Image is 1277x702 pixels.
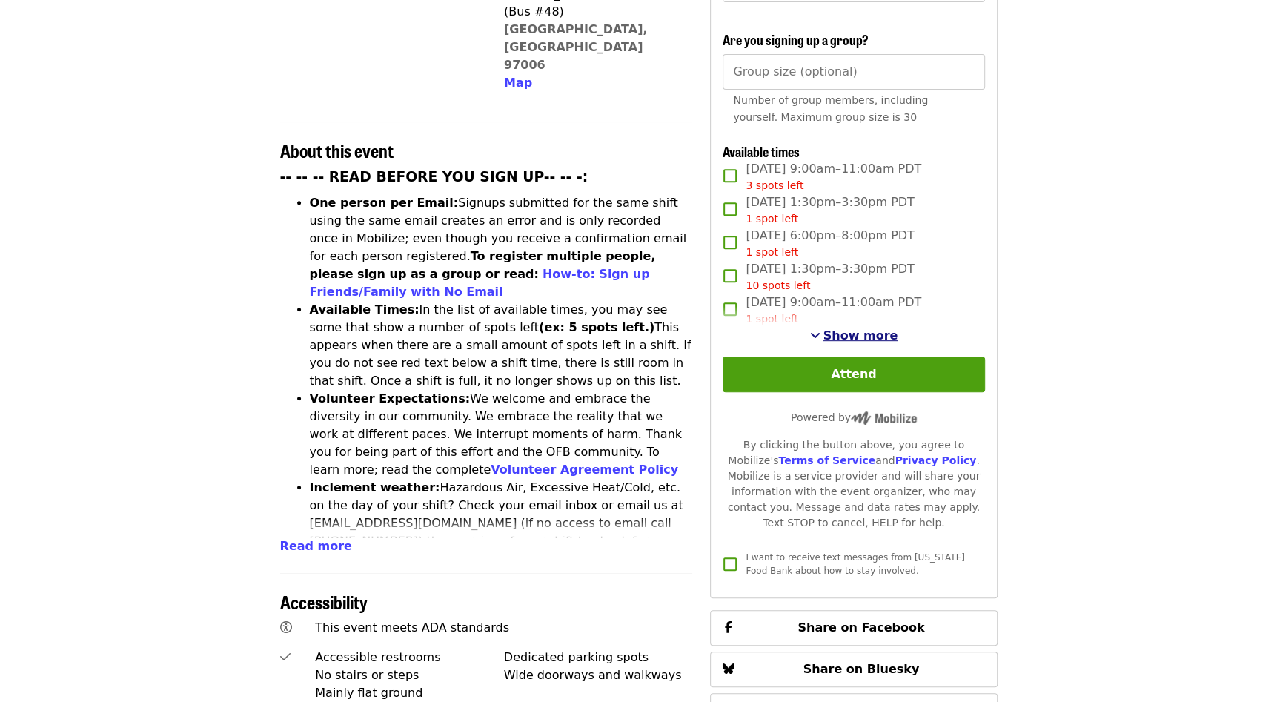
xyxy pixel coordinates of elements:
button: See more timeslots [810,327,898,345]
i: universal-access icon [280,620,292,635]
span: 3 spots left [746,179,803,191]
span: 1 spot left [746,213,798,225]
span: Share on Bluesky [803,662,920,676]
strong: Available Times: [310,302,419,317]
span: This event meets ADA standards [315,620,509,635]
input: [object Object] [723,54,984,90]
span: About this event [280,137,394,163]
span: [DATE] 9:00am–11:00am PDT [746,294,921,327]
i: check icon [280,650,291,664]
span: 1 spot left [746,246,798,258]
span: Powered by [791,411,917,423]
strong: -- -- -- READ BEFORE YOU SIGN UP-- -- -: [280,169,588,185]
button: Attend [723,357,984,392]
a: How-to: Sign up Friends/Family with No Email [310,267,650,299]
span: [DATE] 1:30pm–3:30pm PDT [746,193,914,227]
li: Signups submitted for the same shift using the same email creates an error and is only recorded o... [310,194,693,301]
div: Mainly flat ground [315,684,504,702]
span: Are you signing up a group? [723,30,869,49]
div: Dedicated parking spots [504,649,693,666]
span: [DATE] 6:00pm–8:00pm PDT [746,227,914,260]
button: Share on Facebook [710,610,997,646]
a: Volunteer Agreement Policy [491,463,678,477]
span: Read more [280,539,352,553]
strong: Volunteer Expectations: [310,391,471,405]
strong: One person per Email: [310,196,459,210]
div: Wide doorways and walkways [504,666,693,684]
span: 1 spot left [746,313,798,325]
button: Share on Bluesky [710,652,997,687]
img: Powered by Mobilize [851,411,917,425]
a: Terms of Service [778,454,875,466]
span: I want to receive text messages from [US_STATE] Food Bank about how to stay involved. [746,552,964,576]
li: In the list of available times, you may see some that show a number of spots left This appears wh... [310,301,693,390]
div: No stairs or steps [315,666,504,684]
span: Map [504,76,532,90]
span: [DATE] 1:30pm–3:30pm PDT [746,260,914,294]
span: 10 spots left [746,279,810,291]
span: Available times [723,142,800,161]
span: Number of group members, including yourself. Maximum group size is 30 [733,94,928,123]
a: Privacy Policy [895,454,976,466]
div: Accessible restrooms [315,649,504,666]
button: Map [504,74,532,92]
div: (Bus #48) [504,3,680,21]
span: [DATE] 9:00am–11:00am PDT [746,160,921,193]
strong: (ex: 5 spots left.) [539,320,654,334]
button: Read more [280,537,352,555]
span: Accessibility [280,589,368,615]
strong: To register multiple people, please sign up as a group or read: [310,249,656,281]
li: We welcome and embrace the diversity in our community. We embrace the reality that we work at dif... [310,390,693,479]
li: Hazardous Air, Excessive Heat/Cold, etc. on the day of your shift? Check your email inbox or emai... [310,479,693,568]
strong: Inclement weather: [310,480,440,494]
span: Show more [823,328,898,342]
div: By clicking the button above, you agree to Mobilize's and . Mobilize is a service provider and wi... [723,437,984,531]
span: Share on Facebook [797,620,924,635]
a: [GEOGRAPHIC_DATA], [GEOGRAPHIC_DATA] 97006 [504,22,648,72]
